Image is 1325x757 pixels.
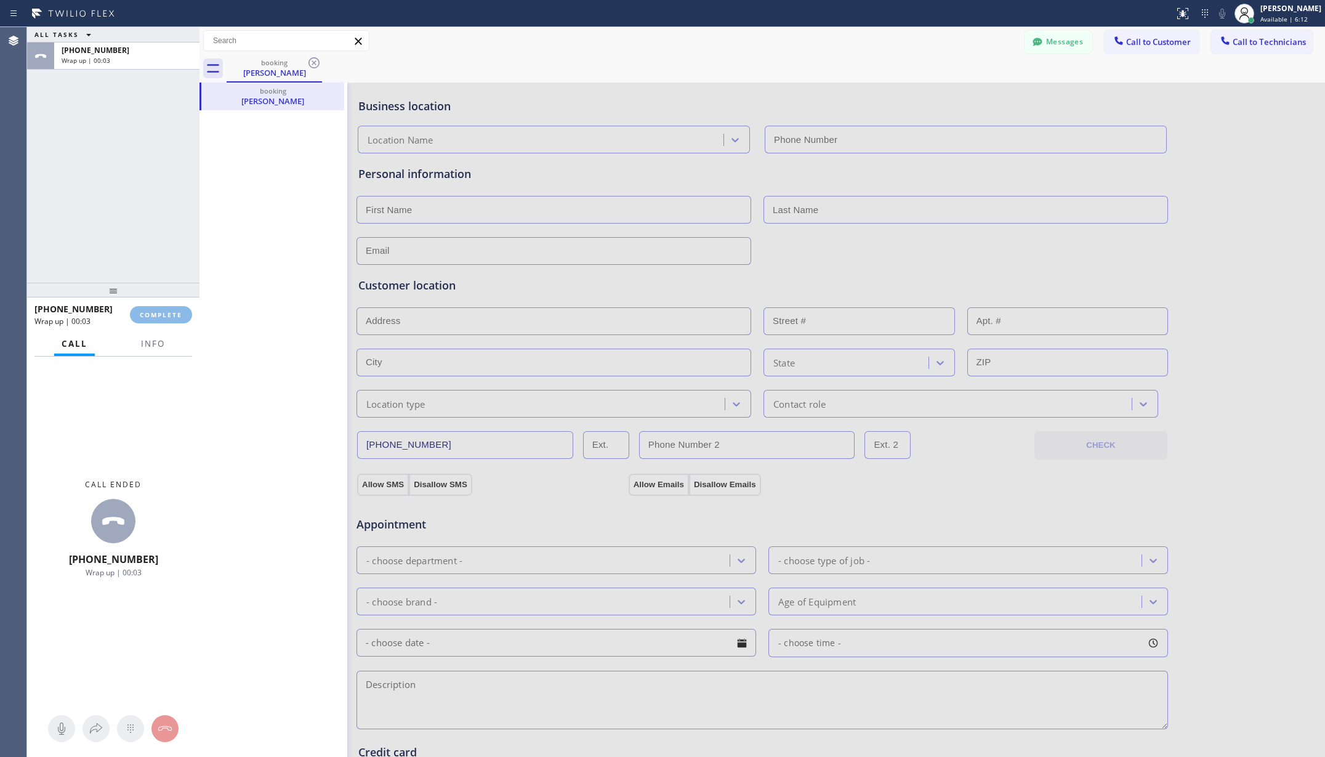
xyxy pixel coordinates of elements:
[86,567,142,578] span: Wrap up | 00:03
[62,56,110,65] span: Wrap up | 00:03
[1025,30,1092,54] button: Messages
[62,45,129,55] span: [PHONE_NUMBER]
[134,332,172,356] button: Info
[48,715,75,742] button: Mute
[1214,5,1231,22] button: Mute
[204,31,369,51] input: Search
[141,338,165,349] span: Info
[1211,30,1313,54] button: Call to Technicians
[151,715,179,742] button: Hang up
[1233,36,1306,47] span: Call to Technicians
[69,553,158,566] span: [PHONE_NUMBER]
[228,55,321,81] div: Roshea Maderer
[83,715,110,742] button: Open directory
[34,30,79,39] span: ALL TASKS
[1260,3,1321,14] div: [PERSON_NAME]
[85,479,142,490] span: Call ended
[27,27,103,42] button: ALL TASKS
[228,58,321,67] div: booking
[54,332,95,356] button: Call
[203,95,343,107] div: [PERSON_NAME]
[1126,36,1191,47] span: Call to Customer
[34,303,113,315] span: [PHONE_NUMBER]
[1260,15,1308,23] span: Available | 6:12
[117,715,144,742] button: Open dialpad
[1105,30,1199,54] button: Call to Customer
[140,310,182,319] span: COMPLETE
[228,67,321,78] div: [PERSON_NAME]
[62,338,87,349] span: Call
[34,316,91,326] span: Wrap up | 00:03
[203,86,343,95] div: booking
[203,83,343,110] div: Roshea Maderer
[130,306,192,323] button: COMPLETE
